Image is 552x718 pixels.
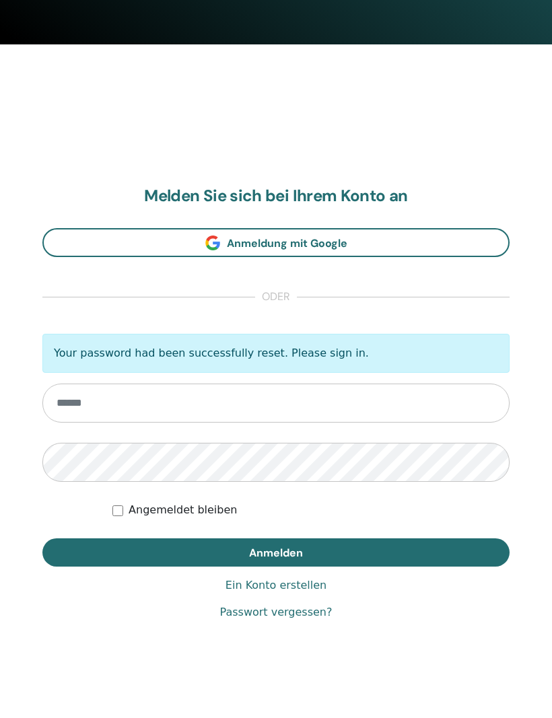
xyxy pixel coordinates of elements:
[227,237,347,251] span: Anmeldung mit Google
[42,229,510,258] a: Anmeldung mit Google
[42,539,510,567] button: Anmelden
[249,546,303,561] span: Anmelden
[255,290,297,306] span: oder
[42,187,510,207] h2: Melden Sie sich bei Ihrem Konto an
[226,578,326,594] a: Ein Konto erstellen
[129,503,237,519] label: Angemeldet bleiben
[112,503,510,519] div: Keep me authenticated indefinitely or until I manually logout
[42,334,510,373] p: Your password had been successfully reset. Please sign in.
[220,605,333,621] a: Passwort vergessen?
